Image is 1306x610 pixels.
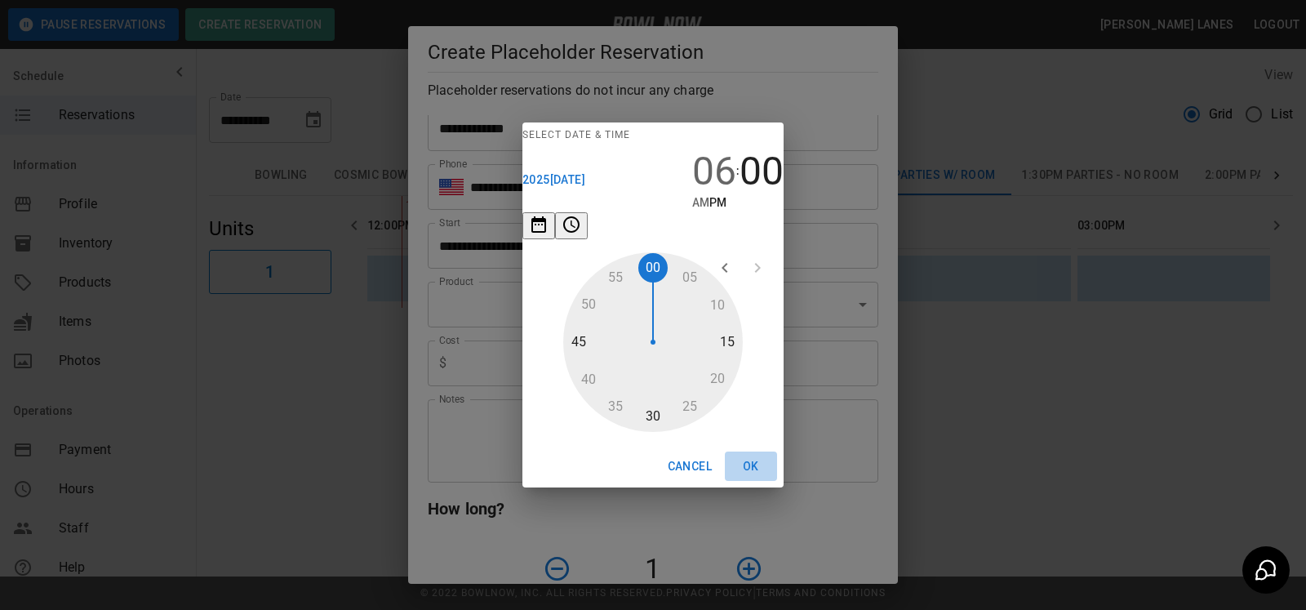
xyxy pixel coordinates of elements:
[736,163,740,176] span: :
[709,194,726,212] button: PM
[522,170,550,190] button: 2025
[692,194,709,212] button: AM
[522,129,630,140] span: Select date & time
[661,452,718,482] button: Cancel
[709,252,741,284] button: open previous view
[740,149,784,194] button: 00
[555,212,588,239] button: pick time
[725,452,777,482] button: OK
[522,212,555,239] button: pick date
[550,170,585,190] button: [DATE]
[692,149,736,194] button: 06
